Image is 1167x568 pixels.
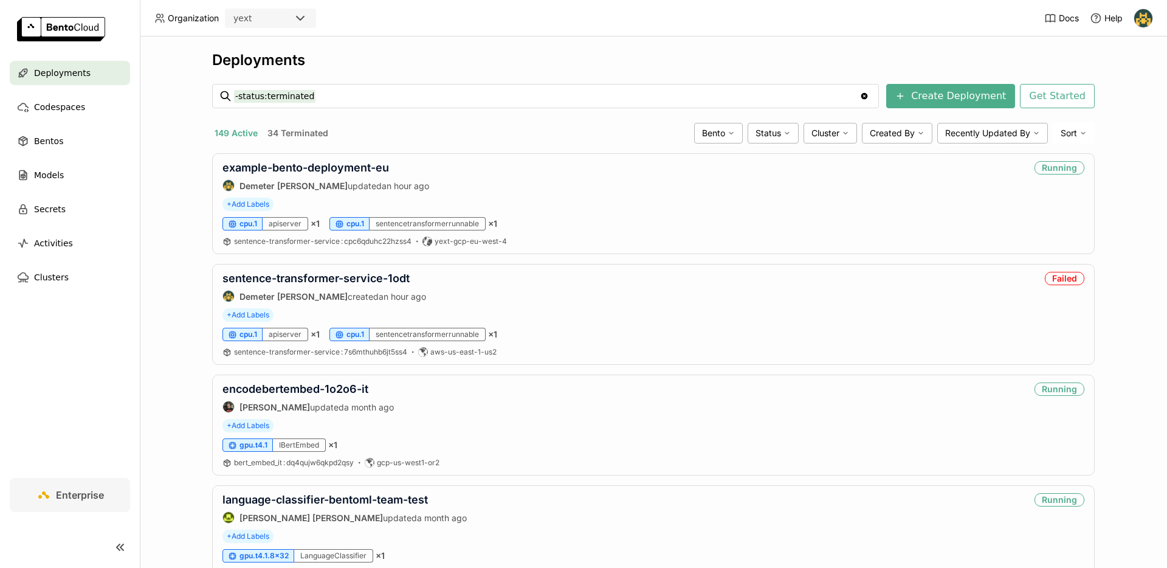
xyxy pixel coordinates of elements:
[344,402,394,412] span: a month ago
[34,134,63,148] span: Bentos
[294,549,373,563] div: LanguageClassifier
[34,66,91,80] span: Deployments
[222,198,274,211] span: +Add Labels
[1053,123,1095,144] div: Sort
[488,329,497,340] span: × 1
[346,219,364,229] span: cpu.1
[17,17,105,41] img: logo
[239,513,383,523] strong: [PERSON_NAME] [PERSON_NAME]
[223,291,234,302] img: Demeter Dobos
[1045,272,1084,285] div: Failed
[870,128,915,139] span: Created By
[417,513,467,523] span: a month ago
[239,181,348,191] strong: Demeter [PERSON_NAME]
[694,123,743,144] div: Bento
[1034,383,1084,396] div: Running
[34,202,66,216] span: Secrets
[702,128,725,139] span: Bento
[370,328,486,341] div: sentencetransformerrunnable
[56,489,104,501] span: Enterprise
[377,458,439,468] span: gcp-us-west1-or2
[239,291,348,302] strong: Demeter [PERSON_NAME]
[234,347,407,356] span: sentence-transformer-service 7s6mthuhb6jt5ss4
[1034,493,1084,507] div: Running
[435,237,507,246] span: yext-gcp-eu-west-4
[328,440,337,451] span: × 1
[10,478,130,512] a: Enterprise
[10,61,130,85] a: Deployments
[234,458,354,467] span: bert_embed_it dq4qujw6qkpd2qsy
[212,51,1095,69] div: Deployments
[311,329,320,340] span: × 1
[223,401,234,412] img: Ryan Pope
[382,181,429,191] span: an hour ago
[341,347,343,356] span: :
[811,128,839,139] span: Cluster
[376,550,385,561] span: × 1
[222,290,426,302] div: created
[1134,9,1152,27] img: Demeter Dobos
[1104,13,1123,24] span: Help
[862,123,932,144] div: Created By
[1059,13,1079,24] span: Docs
[263,328,308,341] div: apiserver
[937,123,1048,144] div: Recently Updated By
[223,512,234,523] img: Jian Shen Yap
[222,161,389,174] a: example-bento-deployment-eu
[346,330,364,339] span: cpu.1
[311,218,320,229] span: × 1
[1061,128,1077,139] span: Sort
[10,231,130,255] a: Activities
[234,237,411,246] a: sentence-transformer-service:cpc6qduhc22hzss4
[223,180,234,191] img: Demeter Dobos
[222,272,410,285] a: sentence-transformer-service-1odt
[234,347,407,357] a: sentence-transformer-service:7s6mthuhb6jt5ss4
[234,458,354,468] a: bert_embed_it:dq4qujw6qkpd2qsy
[341,237,343,246] span: :
[886,84,1015,108] button: Create Deployment
[265,125,331,141] button: 34 Terminated
[222,493,428,506] a: language-classifier-bentoml-team-test
[34,270,69,285] span: Clusters
[222,419,274,432] span: +Add Labels
[239,440,267,450] span: gpu.t4.1
[222,308,274,322] span: +Add Labels
[234,86,859,106] input: Search
[263,217,308,230] div: apiserver
[10,129,130,153] a: Bentos
[239,219,257,229] span: cpu.1
[859,91,869,101] svg: Clear value
[253,13,254,25] input: Selected yext.
[10,197,130,221] a: Secrets
[1034,161,1084,175] div: Running
[10,95,130,119] a: Codespaces
[168,13,219,24] span: Organization
[430,347,497,357] span: aws-us-east-1-us2
[10,265,130,289] a: Clusters
[239,330,257,339] span: cpu.1
[945,128,1030,139] span: Recently Updated By
[379,291,426,302] span: an hour ago
[239,551,289,561] span: gpu.t4.1.8x32
[273,438,326,452] div: IBertEmbed
[34,236,73,251] span: Activities
[1020,84,1095,108] button: Get Started
[34,100,85,114] span: Codespaces
[212,125,260,141] button: 149 Active
[234,237,411,246] span: sentence-transformer-service cpc6qduhc22hzss4
[370,217,486,230] div: sentencetransformerrunnable
[756,128,781,139] span: Status
[222,401,394,413] div: updated
[283,458,285,467] span: :
[239,402,310,412] strong: [PERSON_NAME]
[222,530,274,543] span: +Add Labels
[1044,12,1079,24] a: Docs
[233,12,252,24] div: yext
[804,123,857,144] div: Cluster
[222,383,368,395] a: encodebertembed-1o2o6-it
[34,168,64,182] span: Models
[222,179,429,192] div: updated
[222,511,467,524] div: updated
[488,218,497,229] span: × 1
[748,123,799,144] div: Status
